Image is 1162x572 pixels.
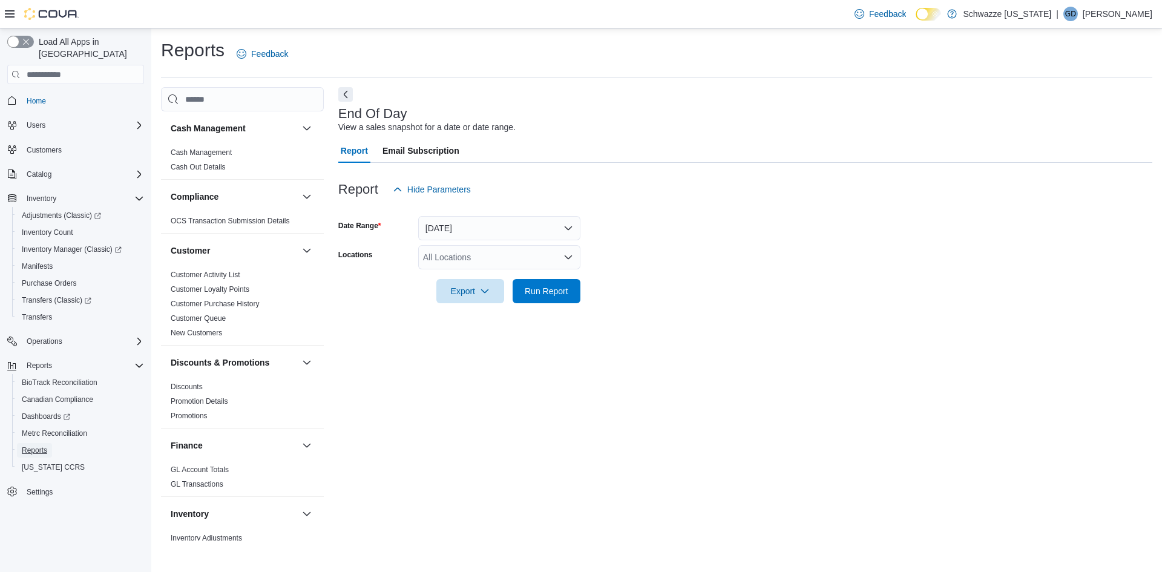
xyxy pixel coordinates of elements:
button: Reports [2,357,149,374]
span: Operations [27,337,62,346]
label: Date Range [338,221,381,231]
span: Manifests [22,261,53,271]
div: Finance [161,462,324,496]
span: Catalog [22,167,144,182]
p: [PERSON_NAME] [1083,7,1152,21]
span: Promotion Details [171,396,228,406]
a: Feedback [850,2,911,26]
button: Customers [2,141,149,159]
a: Dashboards [17,409,75,424]
span: New Customers [171,328,222,338]
a: Customer Loyalty Points [171,285,249,294]
span: Customer Queue [171,314,226,323]
input: Dark Mode [916,8,941,21]
button: Manifests [12,258,149,275]
span: Hide Parameters [407,183,471,196]
span: Operations [22,334,144,349]
span: Adjustments (Classic) [17,208,144,223]
span: BioTrack Reconciliation [22,378,97,387]
span: Inventory [27,194,56,203]
div: Gabby Doyle [1063,7,1078,21]
span: Settings [22,484,144,499]
span: [US_STATE] CCRS [22,462,85,472]
button: Metrc Reconciliation [12,425,149,442]
h3: Compliance [171,191,218,203]
span: Dashboards [22,412,70,421]
button: Canadian Compliance [12,391,149,408]
button: Finance [171,439,297,452]
span: Cash Out Details [171,162,226,172]
a: Transfers (Classic) [17,293,96,307]
button: Compliance [300,189,314,204]
button: Next [338,87,353,102]
button: Home [2,91,149,109]
span: Adjustments (Classic) [22,211,101,220]
a: Promotion Details [171,397,228,406]
a: Home [22,94,51,108]
h3: Cash Management [171,122,246,134]
span: Email Subscription [382,139,459,163]
span: Manifests [17,259,144,274]
span: Transfers [22,312,52,322]
a: Feedback [232,42,293,66]
span: Reports [17,443,144,458]
a: Customers [22,143,67,157]
h3: Finance [171,439,203,452]
span: Customers [27,145,62,155]
a: Inventory Count [17,225,78,240]
a: GL Transactions [171,480,223,488]
nav: Complex example [7,87,144,532]
label: Locations [338,250,373,260]
button: Open list of options [563,252,573,262]
a: Customer Activity List [171,271,240,279]
a: Cash Management [171,148,232,157]
span: Run Report [525,285,568,297]
span: Load All Apps in [GEOGRAPHIC_DATA] [34,36,144,60]
span: Transfers (Classic) [22,295,91,305]
button: Customer [300,243,314,258]
span: Reports [27,361,52,370]
span: Transfers [17,310,144,324]
h3: End Of Day [338,107,407,121]
span: Reports [22,445,47,455]
a: New Customers [171,329,222,337]
button: Finance [300,438,314,453]
button: Operations [2,333,149,350]
button: Customer [171,245,297,257]
span: OCS Transaction Submission Details [171,216,290,226]
span: Catalog [27,169,51,179]
button: Users [2,117,149,134]
button: Transfers [12,309,149,326]
span: Transfers (Classic) [17,293,144,307]
span: Inventory [22,191,144,206]
a: Settings [22,485,57,499]
div: Cash Management [161,145,324,179]
button: Export [436,279,504,303]
button: Reports [22,358,57,373]
span: Users [27,120,45,130]
span: Inventory Adjustments [171,533,242,543]
span: Metrc Reconciliation [17,426,144,441]
span: Feedback [251,48,288,60]
span: Report [341,139,368,163]
a: Transfers [17,310,57,324]
span: GL Transactions [171,479,223,489]
a: Transfers (Classic) [12,292,149,309]
span: Purchase Orders [17,276,144,291]
div: View a sales snapshot for a date or date range. [338,121,516,134]
span: Home [22,93,144,108]
h3: Inventory [171,508,209,520]
a: Purchase Orders [17,276,82,291]
button: BioTrack Reconciliation [12,374,149,391]
button: Catalog [2,166,149,183]
span: Dashboards [17,409,144,424]
button: Users [22,118,50,133]
a: Inventory Manager (Classic) [12,241,149,258]
span: Feedback [869,8,906,20]
a: [US_STATE] CCRS [17,460,90,475]
span: Users [22,118,144,133]
button: Discounts & Promotions [300,355,314,370]
span: Promotions [171,411,208,421]
button: [US_STATE] CCRS [12,459,149,476]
